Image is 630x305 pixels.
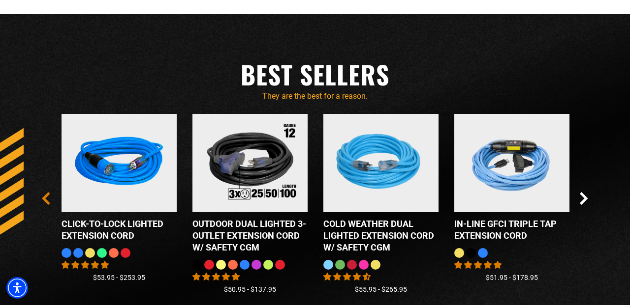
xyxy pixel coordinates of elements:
div: $53.95 - $253.95 [62,273,177,283]
span: 4.62 stars [323,272,371,281]
div: In-Line GFCI Triple Tap Extension Cord [454,218,569,242]
a: Outdoor Dual Lighted 3-Outlet Extension Cord w/ Safety CGM Outdoor Dual Lighted 3-Outlet Extensio... [192,114,308,259]
img: Outdoor Dual Lighted 3-Outlet Extension Cord w/ Safety CGM [195,113,306,213]
img: Light Blue [326,113,437,213]
div: Accessibility Menu [6,277,28,299]
a: blue Click-to-Lock Lighted Extension Cord [62,114,177,248]
div: $51.95 - $178.95 [454,273,569,283]
a: Light Blue In-Line GFCI Triple Tap Extension Cord [454,114,569,248]
div: Click-to-Lock Lighted Extension Cord [62,218,177,242]
p: They are the best for a reason. [42,90,588,102]
a: Light Blue Cold Weather Dual Lighted Extension Cord w/ Safety CGM [323,114,439,259]
div: $55.95 - $265.95 [323,284,439,295]
div: $50.95 - $137.95 [192,284,308,295]
span: 4.87 stars [62,260,109,270]
span: 5.00 stars [454,260,502,270]
button: Previous Slide [42,192,50,205]
img: Light Blue [457,113,567,213]
div: Outdoor Dual Lighted 3-Outlet Extension Cord w/ Safety CGM [192,218,308,253]
div: Cold Weather Dual Lighted Extension Cord w/ Safety CGM [323,218,439,253]
button: Next Slide [580,192,588,205]
h2: Best Sellers [42,58,588,91]
span: 4.80 stars [192,272,240,281]
img: blue [64,113,175,213]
